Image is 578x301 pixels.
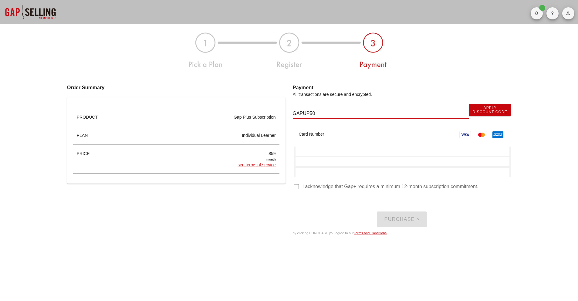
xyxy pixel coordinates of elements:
[128,150,276,157] div: $59
[469,104,511,116] button: ApplyDiscount Code
[128,157,276,162] div: month
[492,131,504,138] img: american_express.svg
[472,106,507,114] span: Apply Discount Code
[354,231,387,235] a: Terms and Conditions
[459,131,471,138] img: visa.svg
[303,184,511,190] label: I acknowledge that Gap+ requires a minimum 12-month subscription commitment.
[73,144,125,174] div: PRICE
[476,131,487,138] img: master.svg
[299,132,324,137] label: Card Number
[293,109,469,118] input: Enter Coupon Code
[238,162,275,167] a: see terms of service
[293,229,388,235] small: by clicking PURCHASE you agree to our .
[128,114,276,120] div: Gap Plus Subscription
[73,108,125,126] div: PRODUCT
[296,158,509,165] iframe: מסגרת כניסה מאובטחת לתאריך התפוגה
[296,147,509,155] iframe: מסגרת כניסה מאובטחת למספר כרטיס האשראי
[293,84,511,91] h3: Payment
[67,84,286,91] h3: Order Summary
[539,5,545,11] span: Badge
[183,28,395,72] img: plan-register-payment-123-3.jpg
[73,126,125,144] div: PLAN
[128,132,276,139] div: individual learner
[293,91,511,98] p: All transactions are secure and encrypted.
[296,169,509,176] iframe: מסגרת כניסה מאובטחת ל-CVC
